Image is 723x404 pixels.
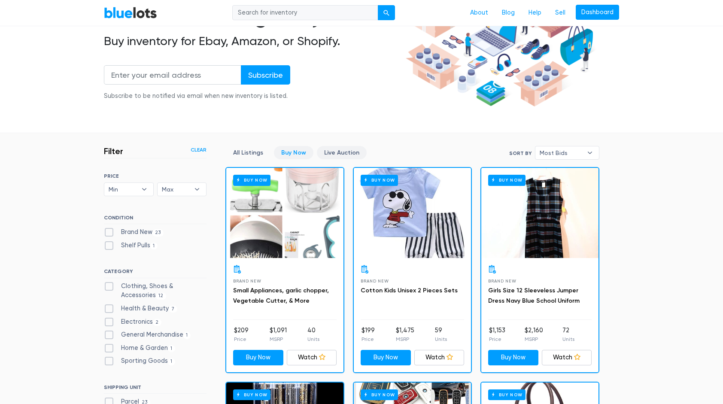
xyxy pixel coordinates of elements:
a: Watch [287,350,337,365]
input: Subscribe [241,65,290,85]
div: Subscribe to be notified via email when new inventory is listed. [104,91,290,101]
h6: Buy Now [488,175,526,185]
a: Help [522,5,548,21]
li: 40 [307,326,319,343]
p: MSRP [396,335,414,343]
a: Buy Now [481,168,598,258]
p: Units [307,335,319,343]
a: Live Auction [317,146,367,159]
li: $1,153 [489,326,505,343]
p: Price [234,335,249,343]
label: Health & Beauty [104,304,177,313]
b: ▾ [188,183,206,196]
label: Shelf Pulls [104,241,158,250]
span: 12 [156,293,166,300]
h6: Buy Now [233,175,270,185]
li: $199 [361,326,375,343]
label: Sporting Goods [104,356,175,366]
p: Units [435,335,447,343]
p: MSRP [525,335,543,343]
li: $1,091 [270,326,287,343]
h6: PRICE [104,173,207,179]
h6: CONDITION [104,215,207,224]
a: Clear [191,146,207,154]
a: Buy Now [354,168,471,258]
a: Buy Now [274,146,313,159]
span: Most Bids [540,146,583,159]
span: Brand New [488,279,516,283]
h6: SHIPPING UNIT [104,384,207,394]
label: Home & Garden [104,343,175,353]
p: MSRP [270,335,287,343]
li: $209 [234,326,249,343]
h6: Buy Now [488,389,526,400]
h6: Buy Now [361,389,398,400]
span: 1 [168,345,175,352]
h2: Buy inventory for Ebay, Amazon, or Shopify. [104,34,403,49]
span: Min [109,183,137,196]
a: About [463,5,495,21]
a: Sell [548,5,572,21]
li: $1,475 [396,326,414,343]
p: Units [562,335,574,343]
input: Search for inventory [232,5,378,21]
b: ▾ [135,183,153,196]
a: Cotton Kids Unisex 2 Pieces Sets [361,287,458,294]
a: Blog [495,5,522,21]
a: Girls Size 12 Sleeveless Jumper Dress Navy Blue School Uniform [488,287,580,304]
label: Brand New [104,228,164,237]
a: Watch [542,350,592,365]
span: 1 [150,243,158,249]
b: ▾ [581,146,599,159]
span: 1 [168,358,175,365]
a: Small Appliances, garlic chopper, Vegetable Cutter, & More [233,287,329,304]
a: Buy Now [226,168,343,258]
a: Buy Now [233,350,283,365]
a: Buy Now [488,350,538,365]
span: Brand New [233,279,261,283]
span: 2 [153,319,161,326]
label: Electronics [104,317,161,327]
span: Brand New [361,279,389,283]
a: Watch [414,350,465,365]
h6: CATEGORY [104,268,207,278]
span: 1 [183,332,191,339]
h6: Buy Now [233,389,270,400]
li: 72 [562,326,574,343]
p: Price [489,335,505,343]
a: All Listings [226,146,270,159]
a: BlueLots [104,6,157,19]
li: 59 [435,326,447,343]
label: Clothing, Shoes & Accessories [104,282,207,300]
li: $2,160 [525,326,543,343]
p: Price [361,335,375,343]
a: Dashboard [576,5,619,20]
a: Buy Now [361,350,411,365]
label: General Merchandise [104,330,191,340]
h6: Buy Now [361,175,398,185]
h3: Filter [104,146,123,156]
input: Enter your email address [104,65,241,85]
label: Sort By [509,149,532,157]
span: 23 [152,229,164,236]
span: Max [162,183,190,196]
span: 7 [169,306,177,313]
